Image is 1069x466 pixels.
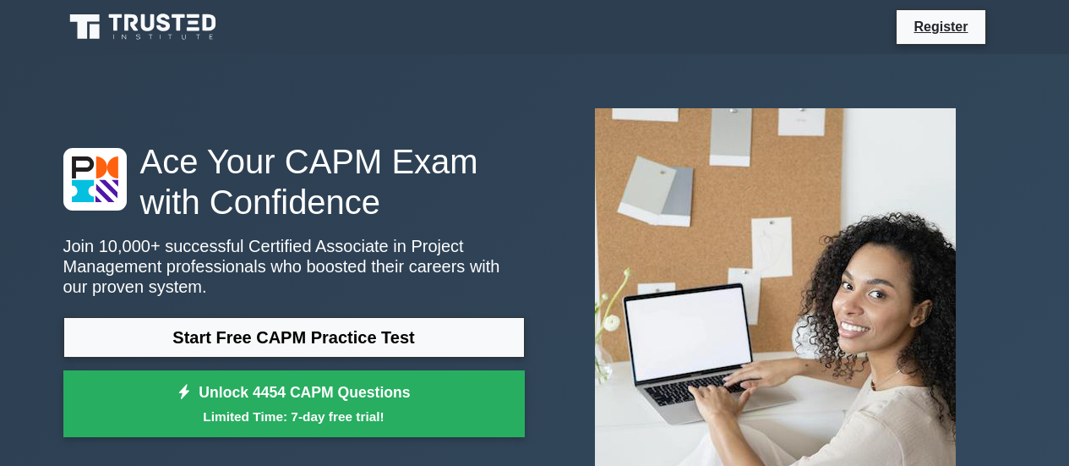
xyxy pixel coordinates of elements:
a: Register [903,16,978,37]
a: Start Free CAPM Practice Test [63,317,525,358]
h1: Ace Your CAPM Exam with Confidence [63,141,525,222]
a: Unlock 4454 CAPM QuestionsLimited Time: 7-day free trial! [63,370,525,438]
small: Limited Time: 7-day free trial! [85,407,504,426]
p: Join 10,000+ successful Certified Associate in Project Management professionals who boosted their... [63,236,525,297]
